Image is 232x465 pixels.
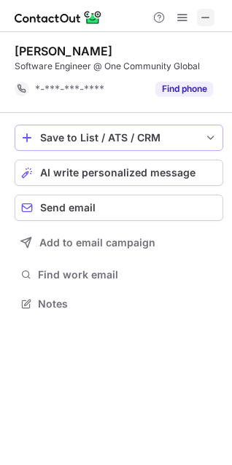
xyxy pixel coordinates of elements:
span: Add to email campaign [39,237,155,249]
button: Send email [15,195,223,221]
div: [PERSON_NAME] [15,44,112,58]
img: ContactOut v5.3.10 [15,9,102,26]
span: Send email [40,202,96,214]
button: Reveal Button [155,82,213,96]
span: Find work email [38,268,217,281]
button: Notes [15,294,223,314]
div: Software Engineer @ One Community Global [15,60,223,73]
div: Save to List / ATS / CRM [40,132,198,144]
button: Add to email campaign [15,230,223,256]
span: Notes [38,297,217,310]
button: Find work email [15,265,223,285]
button: save-profile-one-click [15,125,223,151]
button: AI write personalized message [15,160,223,186]
span: AI write personalized message [40,167,196,179]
